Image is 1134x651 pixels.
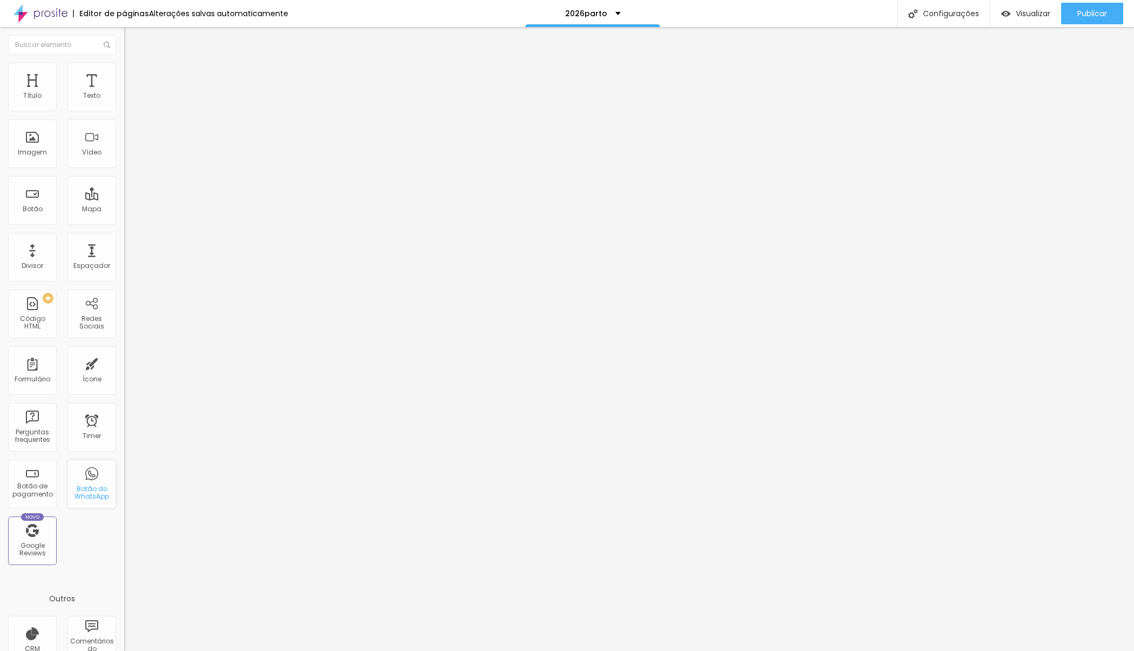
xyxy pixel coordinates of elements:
[1001,9,1010,18] img: view-1.svg
[1016,9,1050,18] span: Visualizar
[82,205,101,213] div: Mapa
[21,513,44,521] div: Novo
[73,10,149,17] div: Editor de páginas
[70,485,113,501] div: Botão do WhatsApp
[149,10,288,17] div: Alterações salvas automaticamente
[82,149,101,156] div: Vídeo
[565,10,607,17] p: 2026parto
[83,92,100,99] div: Texto
[990,3,1061,24] button: Visualizar
[11,315,53,331] div: Código HTML
[8,35,116,55] input: Buscar elemento
[22,262,43,270] div: Divisor
[23,92,42,99] div: Título
[11,482,53,498] div: Botão de pagamento
[1061,3,1123,24] button: Publicar
[18,149,47,156] div: Imagem
[23,205,43,213] div: Botão
[73,262,110,270] div: Espaçador
[70,315,113,331] div: Redes Sociais
[11,542,53,558] div: Google Reviews
[908,9,918,18] img: Icone
[124,27,1134,651] iframe: Editor
[11,428,53,444] div: Perguntas frequentes
[1077,9,1107,18] span: Publicar
[83,375,101,383] div: Ícone
[104,42,110,48] img: Icone
[15,375,50,383] div: Formulário
[83,432,101,440] div: Timer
